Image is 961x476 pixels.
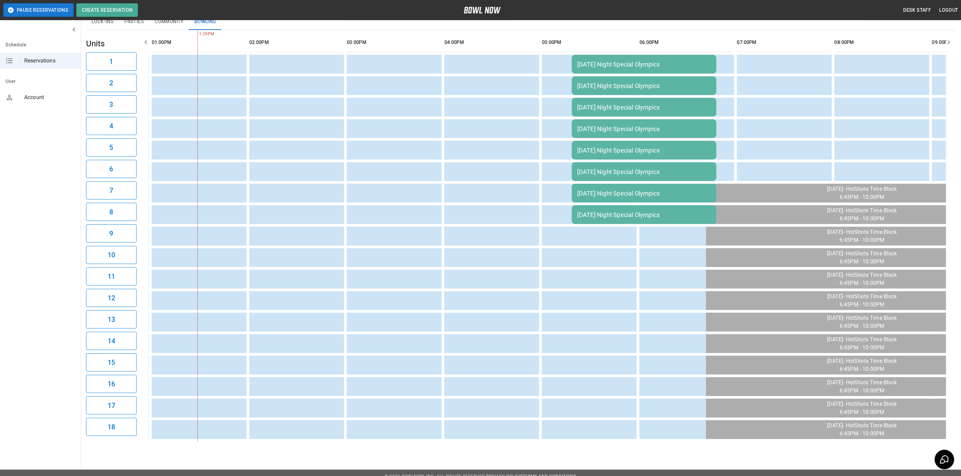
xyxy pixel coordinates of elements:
div: [DATE] Night Special Olympics [577,168,711,175]
button: Parties [119,14,149,30]
button: 1 [86,52,137,71]
span: Reservations [24,57,75,65]
button: 18 [86,418,137,436]
div: [DATE] Night Special Olympics [577,147,711,154]
h6: 1 [109,56,113,67]
button: 17 [86,396,137,415]
button: 13 [86,310,137,329]
button: 15 [86,353,137,372]
button: 10 [86,246,137,264]
h6: 6 [109,164,113,174]
h6: 13 [108,314,115,325]
h5: Units [86,38,137,49]
button: Desk Staff [901,4,934,16]
button: Create Reservation [76,3,138,17]
button: 12 [86,289,137,307]
div: inventory tabs [86,14,956,30]
div: [DATE] Night Special Olympics [577,104,711,111]
button: 7 [86,181,137,200]
h6: 16 [108,379,115,389]
button: 11 [86,267,137,286]
h6: 14 [108,336,115,346]
h6: 4 [109,121,113,131]
button: Logout [937,4,961,16]
button: 3 [86,95,137,114]
span: Account [24,93,75,101]
div: [DATE] Night Special Olympics [577,125,711,132]
div: [DATE] Night Special Olympics [577,82,711,89]
h6: 17 [108,400,115,411]
button: 5 [86,138,137,157]
h6: 8 [109,207,113,217]
button: 16 [86,375,137,393]
div: [DATE] Night Special Olympics [577,190,711,197]
img: logo [464,7,501,13]
h6: 18 [108,422,115,432]
h6: 3 [109,99,113,110]
button: 8 [86,203,137,221]
div: [DATE] Night Special Olympics [577,61,711,68]
button: Pause Reservations [3,3,74,17]
button: 6 [86,160,137,178]
button: Lock-ins [86,14,119,30]
button: 2 [86,74,137,92]
button: Bowling [189,14,222,30]
h6: 12 [108,293,115,303]
button: 14 [86,332,137,350]
h6: 5 [109,142,113,153]
button: 9 [86,224,137,243]
h6: 11 [108,271,115,282]
h6: 10 [108,250,115,260]
h6: 2 [109,78,113,88]
h6: 15 [108,357,115,368]
h6: 9 [109,228,113,239]
button: Community [149,14,189,30]
span: 1:29PM [197,31,199,38]
button: 4 [86,117,137,135]
h6: 7 [109,185,113,196]
div: [DATE] Night Special Olympics [577,211,711,218]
